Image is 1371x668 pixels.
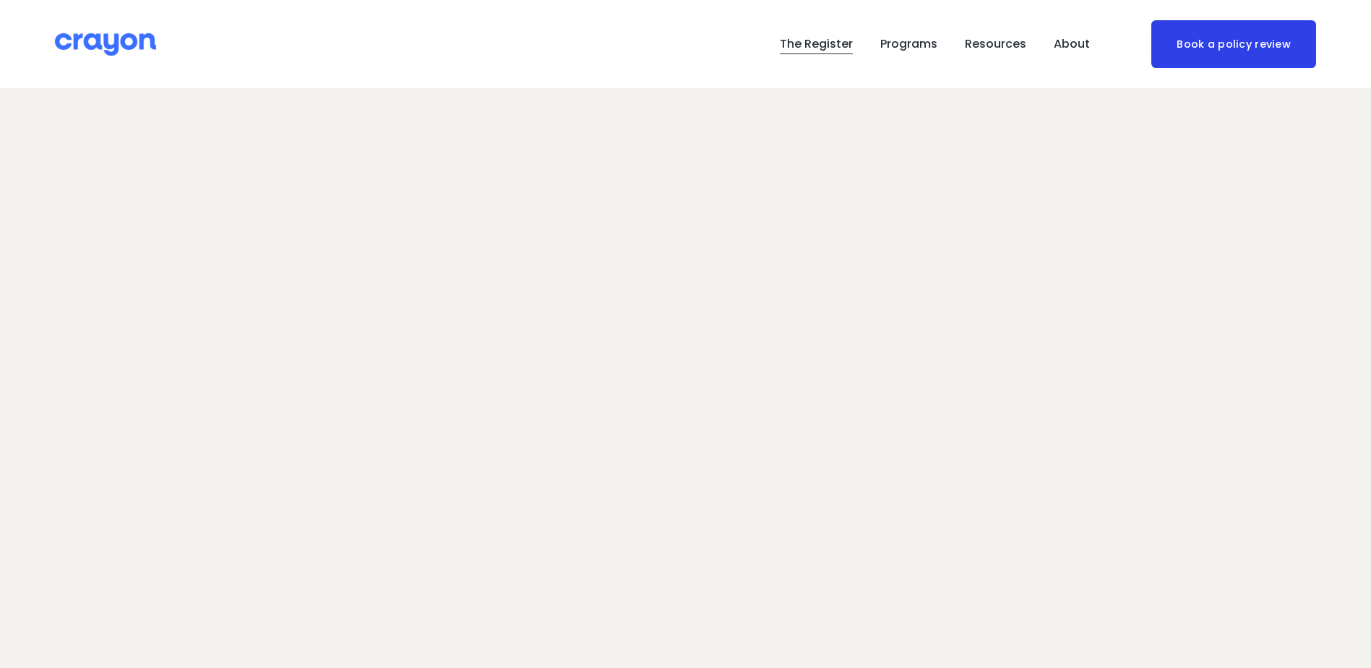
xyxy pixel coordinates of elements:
a: folder dropdown [965,33,1026,56]
a: Book a policy review [1151,20,1316,67]
a: folder dropdown [1054,33,1090,56]
span: About [1054,34,1090,55]
a: folder dropdown [880,33,937,56]
img: Crayon [55,32,156,57]
a: The Register [780,33,853,56]
span: Programs [880,34,937,55]
span: Resources [965,34,1026,55]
